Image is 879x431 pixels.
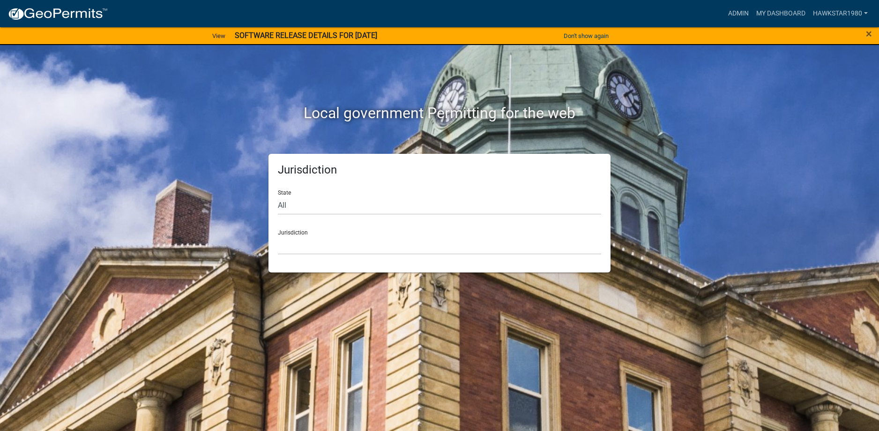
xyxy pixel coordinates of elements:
[724,5,752,23] a: Admin
[752,5,809,23] a: My Dashboard
[809,5,872,23] a: Hawkstar1980
[560,28,612,44] button: Don't show again
[866,27,872,40] span: ×
[235,31,377,40] strong: SOFTWARE RELEASE DETAILS FOR [DATE]
[209,28,229,44] a: View
[179,104,700,122] h2: Local government Permitting for the web
[278,163,601,177] h5: Jurisdiction
[866,28,872,39] button: Close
